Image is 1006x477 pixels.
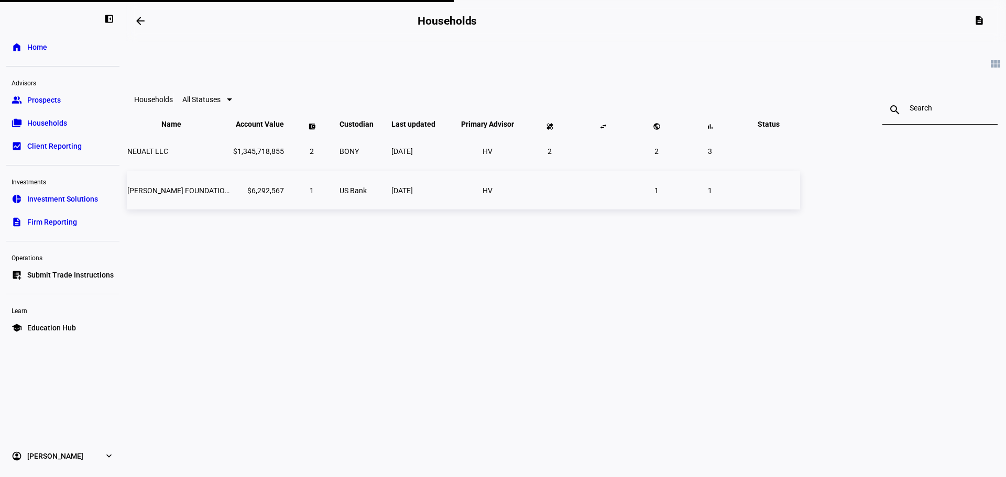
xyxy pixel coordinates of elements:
span: 1 [654,186,659,195]
span: Home [27,42,47,52]
td: $6,292,567 [233,171,285,209]
a: folder_copyHouseholds [6,113,119,134]
span: 2 [310,147,314,156]
span: Name [161,120,197,128]
span: US Bank [340,186,367,195]
span: 3 [708,147,712,156]
mat-icon: view_module [989,58,1002,70]
a: bid_landscapeClient Reporting [6,136,119,157]
span: Status [750,120,788,128]
eth-mat-symbol: list_alt_add [12,270,22,280]
eth-mat-symbol: home [12,42,22,52]
div: Advisors [6,75,119,90]
span: Account Value [236,120,284,128]
span: 1 [708,186,712,195]
span: [DATE] [391,147,413,156]
a: groupProspects [6,90,119,110]
span: Client Reporting [27,141,82,151]
span: 2 [548,147,552,156]
h2: Households [418,15,477,27]
td: $1,345,718,855 [233,132,285,170]
span: Prospects [27,95,61,105]
mat-icon: description [974,15,985,26]
span: NEUALT LLC [127,147,168,156]
span: 2 [654,147,659,156]
eth-mat-symbol: left_panel_close [104,14,114,24]
span: Primary Advisor [453,120,522,128]
eth-mat-symbol: pie_chart [12,194,22,204]
mat-icon: search [882,104,907,116]
li: HV [478,181,497,200]
li: HV [478,142,497,161]
span: Households [27,118,67,128]
span: Investment Solutions [27,194,98,204]
span: SCHERMAN FOUNDATION, INC [127,186,245,195]
div: Learn [6,303,119,317]
eth-data-table-title: Households [134,95,173,104]
eth-mat-symbol: group [12,95,22,105]
eth-mat-symbol: expand_more [104,451,114,461]
span: Last updated [391,120,451,128]
a: pie_chartInvestment Solutions [6,188,119,209]
div: Operations [6,250,119,264]
a: descriptionFirm Reporting [6,212,119,232]
input: Search [910,104,970,112]
eth-mat-symbol: bid_landscape [12,141,22,151]
span: Education Hub [27,323,76,333]
a: homeHome [6,37,119,58]
span: [PERSON_NAME] [27,451,83,461]
span: 1 [310,186,314,195]
eth-mat-symbol: description [12,217,22,227]
eth-mat-symbol: school [12,323,22,333]
eth-mat-symbol: account_circle [12,451,22,461]
span: Firm Reporting [27,217,77,227]
span: Custodian [340,120,389,128]
span: All Statuses [182,95,221,104]
span: BONY [340,147,359,156]
mat-icon: arrow_backwards [134,15,147,27]
div: Investments [6,174,119,188]
span: Submit Trade Instructions [27,270,114,280]
eth-mat-symbol: folder_copy [12,118,22,128]
span: [DATE] [391,186,413,195]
